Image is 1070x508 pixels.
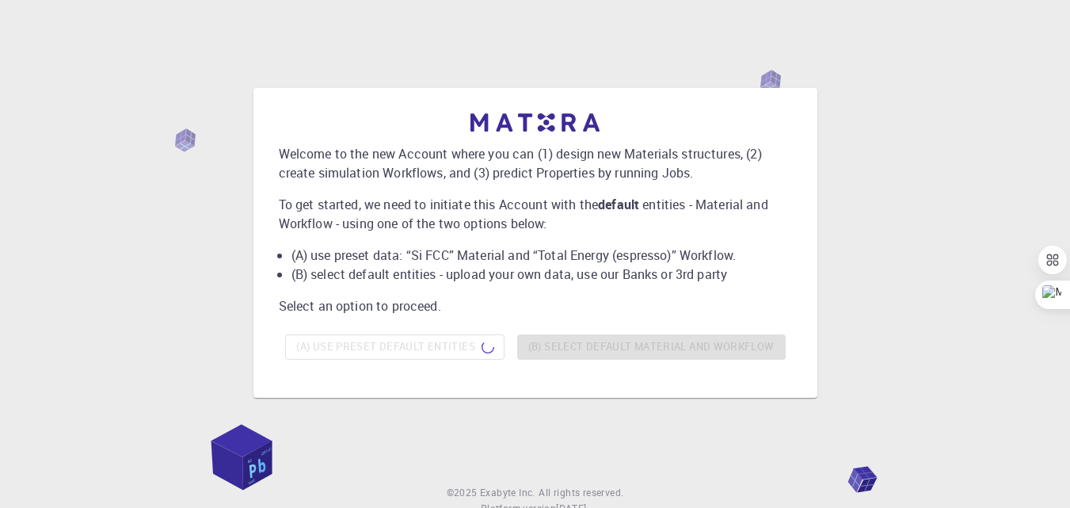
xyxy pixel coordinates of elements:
span: Exabyte Inc. [480,486,535,498]
p: Welcome to the new Account where you can (1) design new Materials structures, (2) create simulati... [279,144,792,182]
a: Exabyte Inc. [480,485,535,501]
img: logo [470,113,600,132]
li: (B) select default entities - upload your own data, use our Banks or 3rd party [291,265,792,284]
span: All rights reserved. [539,485,623,501]
p: To get started, we need to initiate this Account with the entities - Material and Workflow - usin... [279,195,792,233]
li: (A) use preset data: “Si FCC” Material and “Total Energy (espresso)” Workflow. [291,246,792,265]
span: Support [32,11,89,25]
span: © 2025 [447,485,480,501]
p: Select an option to proceed. [279,296,792,315]
b: default [598,196,639,213]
